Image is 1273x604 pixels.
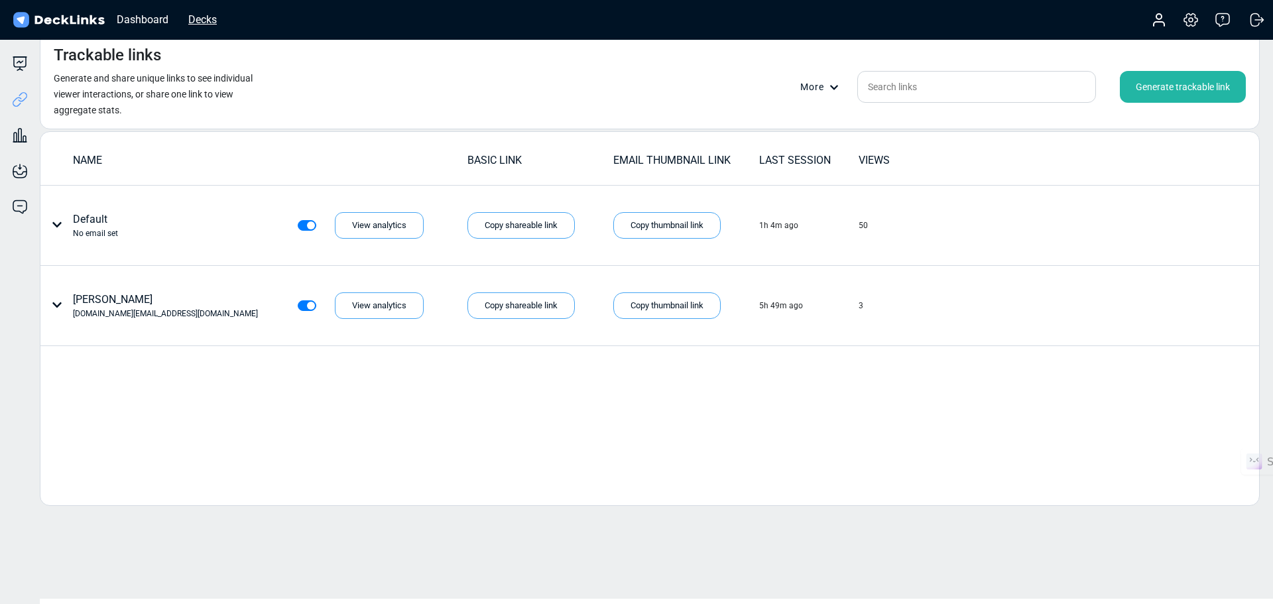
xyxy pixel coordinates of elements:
input: Search links [857,71,1096,103]
div: 1h 4m ago [759,219,798,231]
div: Dashboard [110,11,175,28]
td: BASIC LINK [467,152,613,175]
div: 5h 49m ago [759,300,803,312]
div: [DOMAIN_NAME][EMAIL_ADDRESS][DOMAIN_NAME] [73,308,258,320]
div: NAME [73,152,466,168]
div: Copy shareable link [467,292,575,319]
div: Copy thumbnail link [613,212,721,239]
div: [PERSON_NAME] [73,292,258,320]
div: 3 [859,300,863,312]
h4: Trackable links [54,46,161,65]
div: More [800,80,847,94]
div: Decks [182,11,223,28]
div: LAST SESSION [759,152,857,168]
div: View analytics [335,212,424,239]
small: Generate and share unique links to see individual viewer interactions, or share one link to view ... [54,73,253,115]
div: 50 [859,219,868,231]
div: Copy thumbnail link [613,292,721,319]
td: EMAIL THUMBNAIL LINK [613,152,758,175]
div: Copy shareable link [467,212,575,239]
div: Default [73,211,118,239]
div: Generate trackable link [1120,71,1246,103]
div: View analytics [335,292,424,319]
img: DeckLinks [11,11,107,30]
div: VIEWS [859,152,957,168]
div: No email set [73,227,118,239]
